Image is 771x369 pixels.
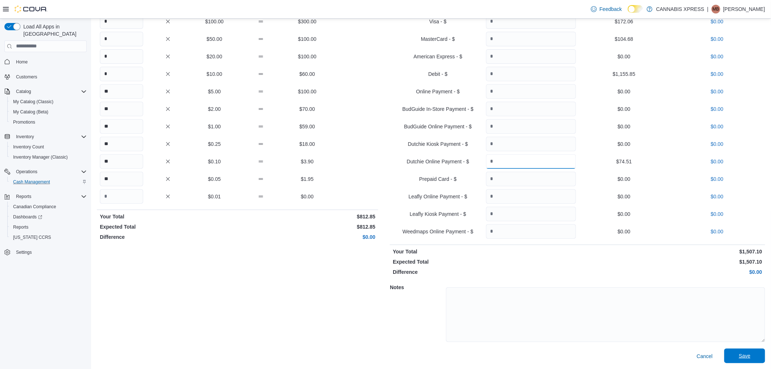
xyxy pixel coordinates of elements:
nav: Complex example [4,54,87,277]
input: Quantity [486,224,576,239]
a: Canadian Compliance [10,202,59,211]
p: $60.00 [286,70,329,78]
span: Dashboards [13,214,42,220]
button: Inventory [13,132,37,141]
input: Quantity [100,119,143,134]
input: Quantity [486,172,576,186]
p: $100.00 [286,53,329,60]
button: Operations [1,167,90,177]
p: $0.00 [579,175,669,183]
input: Quantity [486,49,576,64]
span: My Catalog (Beta) [13,109,48,115]
span: Cancel [697,353,713,360]
span: Operations [16,169,38,175]
a: Reports [10,223,31,232]
input: Quantity [486,154,576,169]
input: Quantity [100,137,143,151]
p: $0.00 [672,18,762,25]
div: Maggie Baillargeon [712,5,720,13]
span: Home [16,59,28,65]
p: $100.00 [286,35,329,43]
span: Washington CCRS [10,233,87,242]
p: $812.85 [239,213,375,220]
p: $0.00 [579,88,669,95]
p: $0.00 [672,210,762,218]
p: $0.00 [579,268,762,276]
p: CANNABIS XPRESS [656,5,704,13]
p: $1,507.10 [579,248,762,255]
p: $1.00 [193,123,236,130]
button: Save [724,349,765,363]
span: Catalog [13,87,87,96]
p: $0.10 [193,158,236,165]
p: $50.00 [193,35,236,43]
button: Inventory Manager (Classic) [7,152,90,162]
a: My Catalog (Classic) [10,97,56,106]
p: Your Total [393,248,576,255]
p: Prepaid Card - $ [393,175,483,183]
p: $0.00 [672,53,762,60]
a: Customers [13,73,40,81]
p: $0.00 [672,228,762,235]
p: BudGuide In-Store Payment - $ [393,105,483,113]
p: Difference [100,233,236,241]
p: $20.00 [193,53,236,60]
p: $74.51 [579,158,669,165]
button: Inventory Count [7,142,90,152]
p: $18.00 [286,140,329,148]
button: Inventory [1,132,90,142]
p: $1,155.85 [579,70,669,78]
p: $0.00 [672,158,762,165]
input: Quantity [100,32,143,46]
a: My Catalog (Beta) [10,108,51,116]
span: Promotions [10,118,87,127]
button: Settings [1,247,90,257]
span: Home [13,57,87,66]
input: Dark Mode [628,5,643,13]
p: | [707,5,709,13]
span: Dashboards [10,213,87,221]
input: Quantity [486,137,576,151]
span: Inventory Count [10,143,87,151]
span: Catalog [16,89,31,94]
button: Catalog [13,87,34,96]
input: Quantity [486,32,576,46]
span: Cash Management [13,179,50,185]
span: Reports [13,224,28,230]
p: BudGuide Online Payment - $ [393,123,483,130]
button: Operations [13,167,40,176]
button: Cancel [694,349,716,364]
a: Home [13,58,31,66]
p: $0.00 [579,210,669,218]
p: $0.00 [672,105,762,113]
span: Canadian Compliance [13,204,56,210]
a: Feedback [588,2,625,16]
input: Quantity [100,189,143,204]
p: Expected Total [100,223,236,230]
span: My Catalog (Classic) [13,99,54,105]
span: Canadian Compliance [10,202,87,211]
input: Quantity [100,49,143,64]
input: Quantity [486,189,576,204]
span: My Catalog (Classic) [10,97,87,106]
p: $100.00 [193,18,236,25]
span: Cash Management [10,178,87,186]
a: Inventory Count [10,143,47,151]
p: Online Payment - $ [393,88,483,95]
a: Dashboards [7,212,90,222]
p: $172.06 [579,18,669,25]
p: $0.00 [286,193,329,200]
p: $0.00 [672,88,762,95]
p: $0.00 [672,140,762,148]
input: Quantity [486,67,576,81]
span: Inventory Manager (Classic) [10,153,87,162]
button: Reports [1,191,90,202]
input: Quantity [100,14,143,29]
button: My Catalog (Beta) [7,107,90,117]
span: Operations [13,167,87,176]
span: Settings [16,249,32,255]
p: Difference [393,268,576,276]
span: Load All Apps in [GEOGRAPHIC_DATA] [20,23,87,38]
p: $812.85 [239,223,375,230]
